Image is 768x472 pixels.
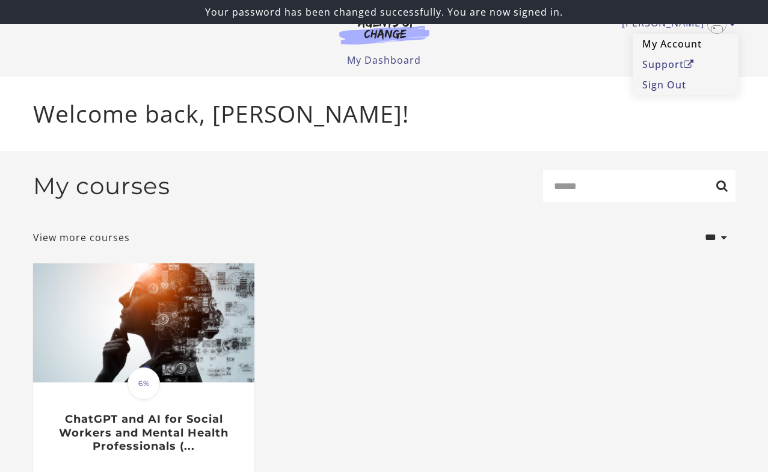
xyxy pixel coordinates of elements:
a: My Account [633,34,739,54]
h3: ChatGPT and AI for Social Workers and Mental Health Professionals (... [46,412,241,453]
i: Open in a new window [684,60,694,69]
a: SupportOpen in a new window [633,54,739,75]
p: Welcome back, [PERSON_NAME]! [33,96,736,132]
img: Agents of Change Logo [327,17,442,44]
h2: My courses [33,172,170,200]
p: Your password has been changed successfully. You are now signed in. [5,5,763,19]
span: 6% [127,367,160,400]
a: View more courses [33,230,130,245]
a: Sign Out [633,75,739,95]
a: Toggle menu [622,14,730,34]
a: My Dashboard [347,54,421,67]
